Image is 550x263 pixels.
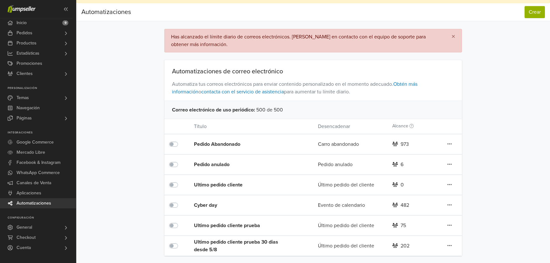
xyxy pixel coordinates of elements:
[194,238,293,253] div: Ultimo pedido cliente prueba 30 dias desde 5/8
[194,222,293,229] div: Ultimo pedido cliente prueba
[62,20,68,25] span: 9
[17,178,51,188] span: Canales de Venta
[201,89,284,95] a: contacta con el servicio de asistencia
[313,140,388,148] div: Carro abandonado
[171,34,426,48] div: Has alcanzado el límite diario de correos electrónicos. [PERSON_NAME] en contacto con el equipo d...
[164,68,462,75] div: Automatizaciones de correo electrónico
[401,242,409,250] div: 202
[17,69,33,79] span: Clientes
[172,106,255,114] span: Correo electrónico de uso periódico :
[313,161,388,168] div: Pedido anulado
[451,32,455,41] span: ×
[81,6,131,18] div: Automatizaciones
[401,140,409,148] div: 973
[525,6,545,18] button: Crear
[194,161,293,168] div: Pedido anulado
[401,161,403,168] div: 6
[401,201,409,209] div: 482
[313,181,388,189] div: Último pedido del cliente
[8,216,76,220] p: Configuración
[17,147,45,158] span: Mercado Libre
[17,243,31,253] span: Cuenta
[8,86,76,90] p: Personalización
[401,181,404,189] div: 0
[17,168,60,178] span: WhatsApp Commerce
[194,201,293,209] div: Cyber day
[194,140,293,148] div: Pedido Abandonado
[313,222,388,229] div: Último pedido del cliente
[164,101,462,119] div: 500 de 500
[17,58,42,69] span: Promociones
[313,123,388,130] div: Desencadenar
[17,48,39,58] span: Estadísticas
[17,113,32,123] span: Páginas
[17,198,51,208] span: Automatizaciones
[392,123,414,130] label: Alcance
[313,242,388,250] div: Último pedido del cliente
[17,18,27,28] span: Inicio
[194,181,293,189] div: Ultimo pedido cliente
[17,158,60,168] span: Facebook & Instagram
[17,137,54,147] span: Google Commerce
[17,103,40,113] span: Navegación
[313,201,388,209] div: Evento de calendario
[189,123,313,130] div: Título
[17,233,36,243] span: Checkout
[401,222,406,229] div: 75
[17,222,32,233] span: General
[17,93,29,103] span: Temas
[17,38,37,48] span: Productos
[8,131,76,135] p: Integraciones
[17,28,32,38] span: Pedidos
[164,75,462,101] span: Automatiza tus correos electrónicos para enviar contenido personalizado en el momento adecuado. o...
[17,188,41,198] span: Aplicaciones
